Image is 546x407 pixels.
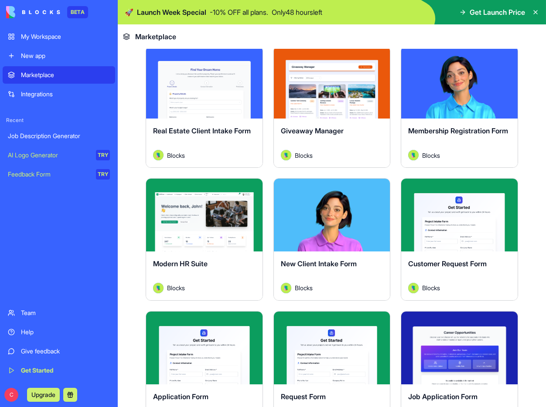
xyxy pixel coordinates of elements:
[3,323,115,341] a: Help
[21,347,110,356] div: Give feedback
[125,7,133,17] span: 🚀
[3,66,115,84] a: Marketplace
[3,304,115,322] a: Team
[3,28,115,45] a: My Workspace
[408,392,478,401] span: Job Application Form
[67,6,88,18] div: BETA
[401,46,518,168] a: Membership Registration FormAvatarBlocks
[470,7,525,17] span: Get Launch Price
[281,150,291,160] img: Avatar
[210,7,268,17] p: - 10 % OFF all plans.
[167,283,185,292] span: Blocks
[408,259,487,268] span: Customer Request Form
[137,7,206,17] span: Launch Week Special
[273,46,391,168] a: Giveaway ManagerAvatarBlocks
[21,51,110,60] div: New app
[153,150,164,160] img: Avatar
[273,178,391,301] a: New Client Intake FormAvatarBlocks
[295,151,313,160] span: Blocks
[3,47,115,64] a: New app
[3,127,115,145] a: Job Description Generator
[272,7,322,17] p: Only 48 hours left
[21,309,110,317] div: Team
[408,126,508,135] span: Membership Registration Form
[153,392,208,401] span: Application Form
[422,151,440,160] span: Blocks
[21,328,110,336] div: Help
[21,71,110,79] div: Marketplace
[153,126,251,135] span: Real Estate Client Intake Form
[408,150,419,160] img: Avatar
[281,259,357,268] span: New Client Intake Form
[27,390,60,399] a: Upgrade
[146,46,263,168] a: Real Estate Client Intake FormAvatarBlocks
[8,170,90,179] div: Feedback Form
[281,283,291,293] img: Avatar
[3,85,115,103] a: Integrations
[401,178,518,301] a: Customer Request FormAvatarBlocks
[3,146,115,164] a: AI Logo GeneratorTRY
[6,6,60,18] img: logo
[295,283,313,292] span: Blocks
[21,90,110,98] div: Integrations
[96,150,110,160] div: TRY
[3,117,115,124] span: Recent
[153,283,164,293] img: Avatar
[8,132,110,140] div: Job Description Generator
[96,169,110,180] div: TRY
[6,6,88,18] a: BETA
[8,151,90,159] div: AI Logo Generator
[408,283,419,293] img: Avatar
[281,126,344,135] span: Giveaway Manager
[167,151,185,160] span: Blocks
[135,31,176,42] span: Marketplace
[281,392,326,401] span: Request Form
[27,388,60,402] button: Upgrade
[153,259,208,268] span: Modern HR Suite
[422,283,440,292] span: Blocks
[3,166,115,183] a: Feedback FormTRY
[21,366,110,375] div: Get Started
[21,32,110,41] div: My Workspace
[3,362,115,379] a: Get Started
[3,343,115,360] a: Give feedback
[4,388,18,402] span: C
[146,178,263,301] a: Modern HR SuiteAvatarBlocks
